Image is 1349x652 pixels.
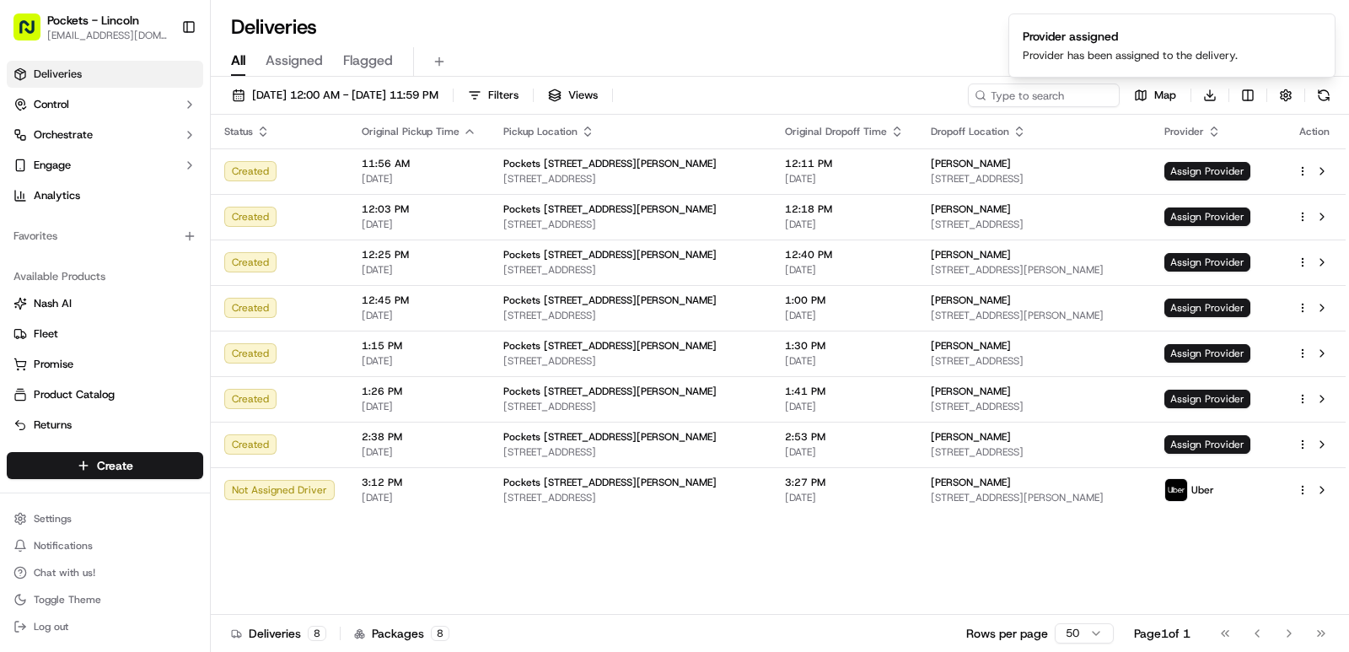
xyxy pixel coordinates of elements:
span: [STREET_ADDRESS] [503,172,758,186]
span: Assign Provider [1164,253,1250,272]
span: 11:56 AM [362,157,476,170]
a: Powered byPylon [119,372,204,385]
span: [STREET_ADDRESS] [931,400,1137,413]
div: Page 1 of 1 [1134,625,1190,642]
span: [STREET_ADDRESS] [503,309,758,322]
span: Assign Provider [1164,162,1250,181]
span: [DATE] [785,491,904,504]
span: 2:38 PM [362,430,476,444]
button: Chat with us! [7,561,203,585]
img: 1736555255976-a54dd68f-1ca7-489b-9aae-adbdc363a1c4 [34,262,47,276]
span: [STREET_ADDRESS] [503,445,758,459]
span: Assigned [266,51,323,71]
span: 3:27 PM [785,476,904,489]
span: Fleet [34,326,58,342]
span: [DATE] [785,218,904,231]
a: Analytics [7,182,203,209]
span: [DATE] [362,445,476,459]
span: [PERSON_NAME] [931,339,1011,353]
span: Klarizel Pensader [52,261,139,275]
span: Pockets [STREET_ADDRESS][PERSON_NAME] [503,157,717,170]
span: 12:11 PM [785,157,904,170]
div: Action [1297,125,1332,138]
button: [DATE] 12:00 AM - [DATE] 11:59 PM [224,84,446,107]
span: Log out [34,620,68,633]
a: Fleet [13,326,196,342]
button: Create [7,452,203,479]
span: [PERSON_NAME] [931,294,1011,307]
div: Deliveries [231,625,326,642]
span: [STREET_ADDRESS][PERSON_NAME] [931,491,1137,504]
span: [DATE] [362,218,476,231]
span: 1:30 PM [785,339,904,353]
button: Notifications [7,534,203,558]
button: Filters [460,84,526,107]
span: [PERSON_NAME] [931,385,1011,398]
span: [STREET_ADDRESS] [503,400,758,413]
a: Product Catalog [13,387,196,402]
span: [PERSON_NAME] [931,476,1011,489]
span: Assign Provider [1164,344,1250,363]
span: [STREET_ADDRESS][PERSON_NAME] [931,263,1137,277]
span: [STREET_ADDRESS] [931,445,1137,459]
span: Engage [34,158,71,173]
span: Status [224,125,253,138]
button: [EMAIL_ADDRESS][DOMAIN_NAME] [47,29,168,42]
span: [STREET_ADDRESS] [931,354,1137,368]
span: Original Pickup Time [362,125,460,138]
button: Promise [7,351,203,378]
span: [DATE] [362,400,476,413]
span: Map [1154,88,1176,103]
span: [DATE] 12:00 AM - [DATE] 11:59 PM [252,88,438,103]
input: Got a question? Start typing here... [44,109,304,127]
span: Pockets [STREET_ADDRESS][PERSON_NAME] [503,202,717,216]
input: Type to search [968,84,1120,107]
a: 📗Knowledge Base [10,325,136,355]
button: Views [540,84,605,107]
div: We're available if you need us! [76,178,232,191]
span: [DATE] [362,172,476,186]
span: Knowledge Base [34,331,129,348]
span: [DATE] [362,263,476,277]
span: [DATE] [785,263,904,277]
span: Filters [488,88,519,103]
span: 12:03 PM [362,202,476,216]
button: Control [7,91,203,118]
span: [PERSON_NAME] [931,202,1011,216]
span: • [142,261,148,275]
button: Refresh [1312,84,1336,107]
span: [PERSON_NAME] [931,157,1011,170]
img: uber-new-logo.jpeg [1165,479,1187,501]
h1: Deliveries [231,13,317,40]
span: 1:26 PM [362,385,476,398]
button: Toggle Theme [7,588,203,612]
img: Klarizel Pensader [17,245,44,272]
span: Pockets [STREET_ADDRESS][PERSON_NAME] [503,294,717,307]
a: Promise [13,357,196,372]
span: 12:25 PM [362,248,476,261]
span: Notifications [34,539,93,552]
span: Deliveries [34,67,82,82]
span: [STREET_ADDRESS][PERSON_NAME] [931,309,1137,322]
span: Control [34,97,69,112]
p: Rows per page [966,625,1048,642]
span: [STREET_ADDRESS] [503,263,758,277]
span: Assign Provider [1164,390,1250,408]
span: Views [568,88,598,103]
button: Map [1126,84,1184,107]
span: [PERSON_NAME] [931,248,1011,261]
span: [PERSON_NAME] [931,430,1011,444]
span: Pockets [STREET_ADDRESS][PERSON_NAME] [503,476,717,489]
div: 8 [431,626,449,641]
img: 1736555255976-a54dd68f-1ca7-489b-9aae-adbdc363a1c4 [17,161,47,191]
div: 📗 [17,333,30,347]
span: Pockets - Lincoln [47,12,139,29]
button: Orchestrate [7,121,203,148]
span: Uber [1191,483,1214,497]
button: Log out [7,615,203,639]
span: [DATE] [362,491,476,504]
span: [STREET_ADDRESS] [931,172,1137,186]
span: 3:12 PM [362,476,476,489]
span: [DATE] [785,172,904,186]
